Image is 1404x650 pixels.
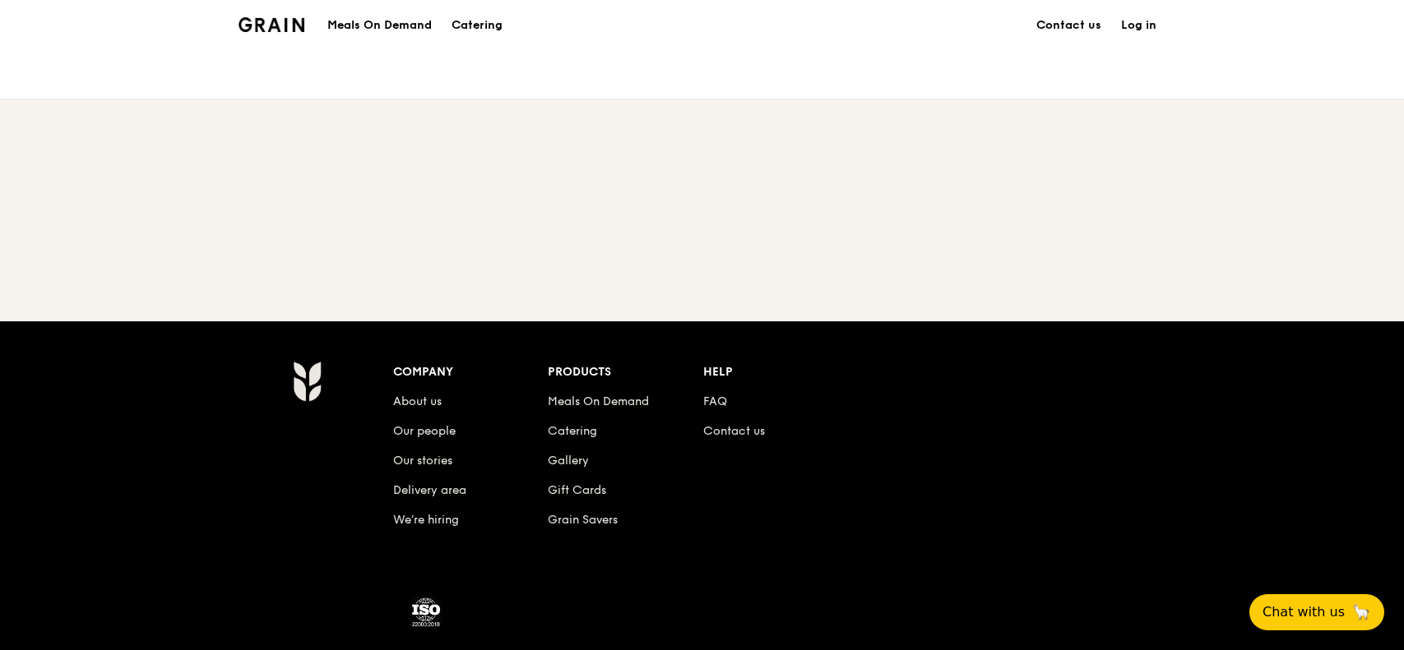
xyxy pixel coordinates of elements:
[393,361,549,384] div: Company
[548,513,618,527] a: Grain Savers
[393,454,452,468] a: Our stories
[548,483,606,497] a: Gift Cards
[293,361,322,402] img: Grain
[452,1,503,50] div: Catering
[393,424,456,438] a: Our people
[548,361,703,384] div: Products
[393,394,442,408] a: About us
[703,361,859,384] div: Help
[442,1,512,50] a: Catering
[1351,602,1371,622] span: 🦙
[1026,1,1111,50] a: Contact us
[1249,594,1384,630] button: Chat with us🦙
[548,394,649,408] a: Meals On Demand
[703,424,765,438] a: Contact us
[393,483,466,497] a: Delivery area
[703,394,727,408] a: FAQ
[548,424,597,438] a: Catering
[410,596,443,629] img: ISO Certified
[1263,602,1345,622] span: Chat with us
[548,454,589,468] a: Gallery
[1111,1,1166,50] a: Log in
[239,17,305,32] img: Grain
[327,17,432,34] h1: Meals On Demand
[393,513,459,527] a: We’re hiring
